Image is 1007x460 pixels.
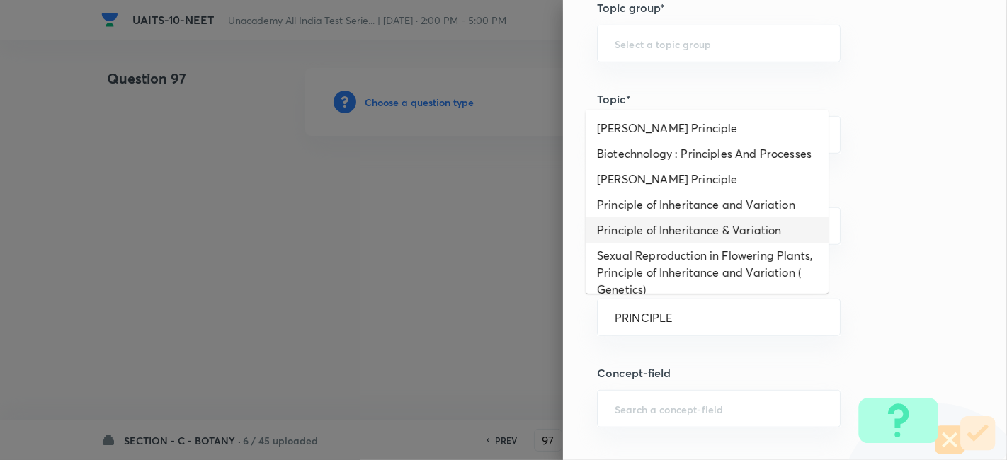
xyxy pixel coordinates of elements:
button: Close [832,316,835,319]
input: Search a concept-field [615,402,823,415]
li: Principle of Inheritance and Variation [586,192,829,217]
input: Search a sub-concept [615,311,823,324]
li: [PERSON_NAME] Principle [586,115,829,141]
h5: Concept-field [597,364,926,381]
li: Principle of Inheritance & Variation [586,217,829,243]
button: Open [832,42,835,45]
li: Sexual Reproduction in Flowering Plants, Principle of Inheritance and Variation ( Genetics) [586,243,829,302]
button: Open [832,134,835,137]
li: Biotechnology : Principles And Processes [586,141,829,166]
li: [PERSON_NAME] Principle [586,166,829,192]
button: Open [832,408,835,410]
h5: Topic* [597,91,926,108]
button: Open [832,225,835,228]
input: Select a topic group [615,37,823,50]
